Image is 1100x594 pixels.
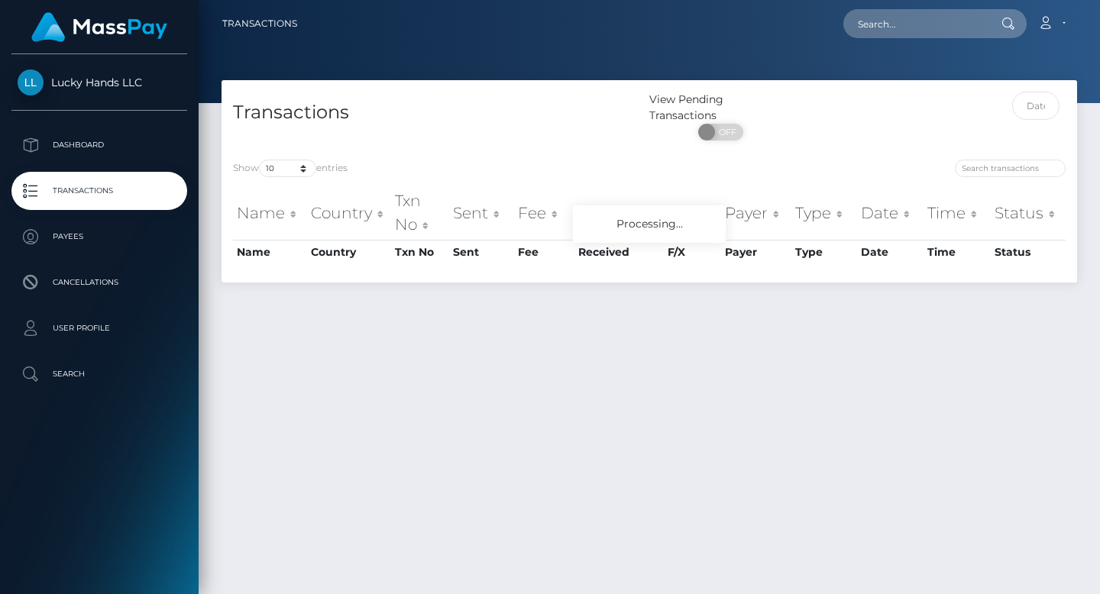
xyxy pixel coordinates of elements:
[307,240,391,264] th: Country
[18,225,181,248] p: Payees
[391,186,449,240] th: Txn No
[791,186,857,240] th: Type
[18,363,181,386] p: Search
[924,186,991,240] th: Time
[18,317,181,340] p: User Profile
[18,179,181,202] p: Transactions
[664,186,720,240] th: F/X
[857,186,924,240] th: Date
[707,124,745,140] span: OFF
[222,8,297,40] a: Transactions
[721,186,791,240] th: Payer
[843,9,987,38] input: Search...
[857,240,924,264] th: Date
[11,309,187,347] a: User Profile
[955,160,1066,177] input: Search transactions
[449,240,514,264] th: Sent
[721,240,791,264] th: Payer
[11,126,187,164] a: Dashboard
[11,218,187,256] a: Payees
[18,271,181,294] p: Cancellations
[664,240,720,264] th: F/X
[791,240,857,264] th: Type
[574,186,664,240] th: Received
[11,76,187,89] span: Lucky Hands LLC
[574,240,664,264] th: Received
[449,186,514,240] th: Sent
[924,240,991,264] th: Time
[1012,92,1060,120] input: Date filter
[11,172,187,210] a: Transactions
[233,186,307,240] th: Name
[991,240,1066,264] th: Status
[514,240,574,264] th: Fee
[233,240,307,264] th: Name
[11,355,187,393] a: Search
[233,160,348,177] label: Show entries
[573,205,726,243] div: Processing...
[18,134,181,157] p: Dashboard
[11,263,187,302] a: Cancellations
[18,69,44,95] img: Lucky Hands LLC
[649,92,792,124] div: View Pending Transactions
[991,186,1066,240] th: Status
[307,186,391,240] th: Country
[514,186,574,240] th: Fee
[233,99,638,126] h4: Transactions
[259,160,316,177] select: Showentries
[31,12,167,42] img: MassPay Logo
[391,240,449,264] th: Txn No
